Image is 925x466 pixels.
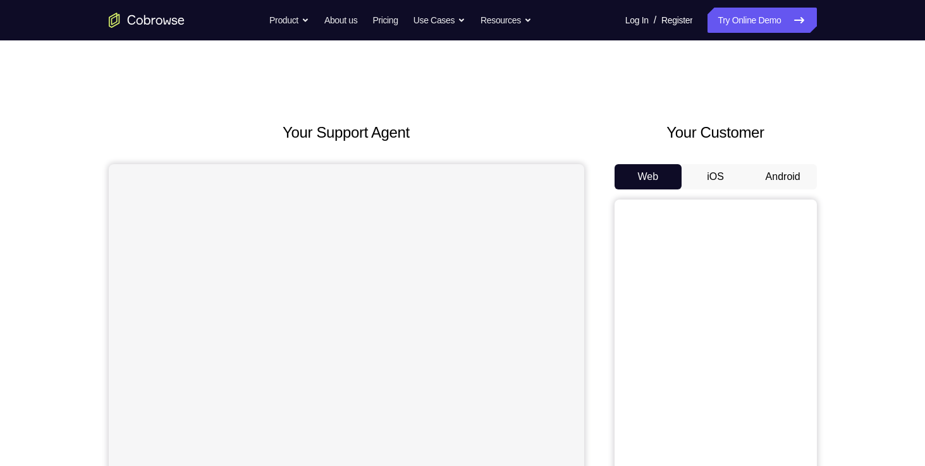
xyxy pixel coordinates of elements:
a: About us [324,8,357,33]
button: Product [269,8,309,33]
button: Resources [481,8,532,33]
h2: Your Support Agent [109,121,584,144]
a: Pricing [372,8,398,33]
button: Android [749,164,817,189]
button: Use Cases [413,8,465,33]
button: iOS [682,164,749,189]
span: / [654,13,656,28]
a: Log In [625,8,649,33]
h2: Your Customer [615,121,817,144]
a: Register [661,8,692,33]
a: Try Online Demo [708,8,816,33]
a: Go to the home page [109,13,185,28]
button: Web [615,164,682,189]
